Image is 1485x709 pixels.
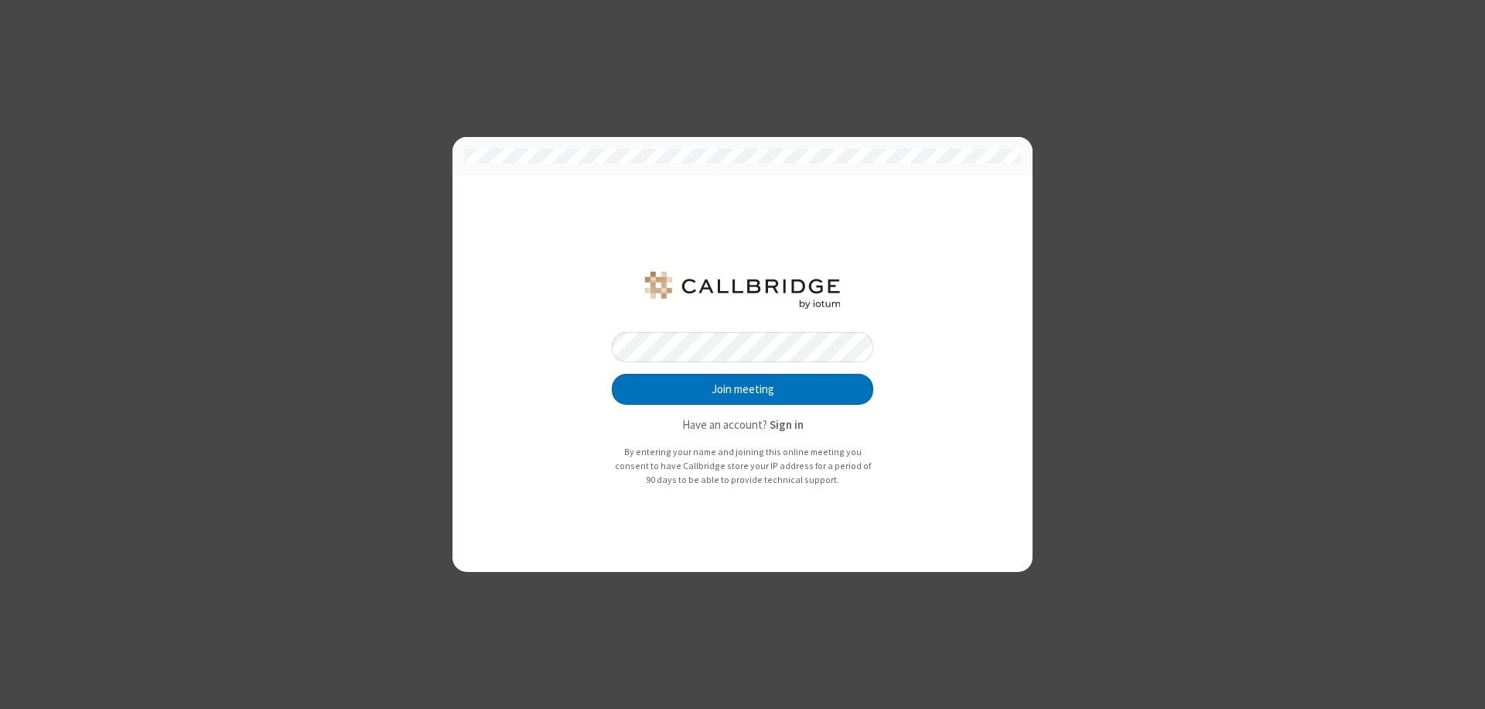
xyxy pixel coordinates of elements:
strong: Sign in [770,417,804,432]
p: By entering your name and joining this online meeting you consent to have Callbridge store your I... [612,445,873,486]
button: Join meeting [612,374,873,405]
p: Have an account? [612,416,873,434]
button: Sign in [770,416,804,434]
img: QA Selenium DO NOT DELETE OR CHANGE [642,272,843,309]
